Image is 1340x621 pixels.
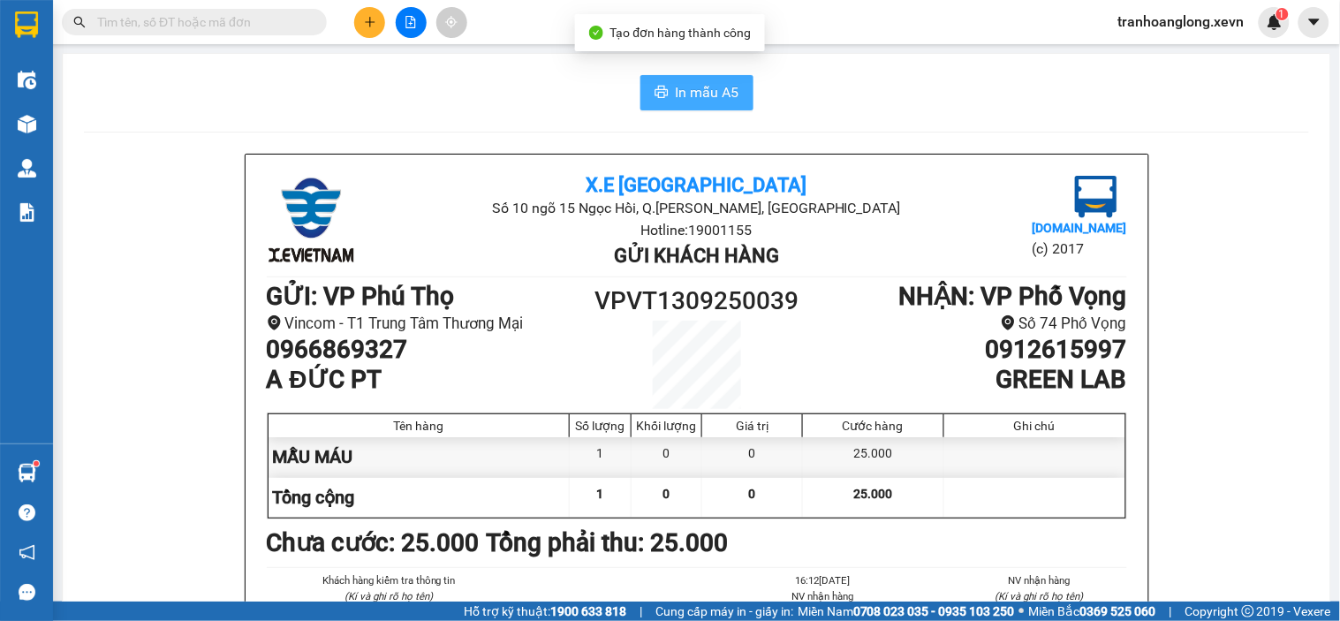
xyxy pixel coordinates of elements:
span: notification [19,544,35,561]
b: [DOMAIN_NAME] [1032,221,1126,235]
img: warehouse-icon [18,159,36,178]
span: | [1170,602,1172,621]
li: Hotline: 19001155 [165,65,738,87]
span: Hỗ trợ kỹ thuật: [464,602,626,621]
span: Cung cấp máy in - giấy in: [655,602,793,621]
div: 1 [570,437,632,477]
div: MẪU MÁU [269,437,571,477]
span: Miền Nam [798,602,1015,621]
img: icon-new-feature [1267,14,1283,30]
button: printerIn mẫu A5 [640,75,753,110]
b: GỬI : VP Phú Thọ [22,128,210,157]
img: warehouse-icon [18,71,36,89]
span: message [19,584,35,601]
span: check-circle [589,26,603,40]
img: warehouse-icon [18,464,36,482]
b: Chưa cước : 25.000 [267,528,480,557]
img: solution-icon [18,203,36,222]
span: 25.000 [853,487,892,501]
h1: A ĐỨC PT [267,365,589,395]
h1: GREEN LAB [804,365,1126,395]
span: Tổng cộng [273,487,355,508]
span: Tạo đơn hàng thành công [610,26,752,40]
li: (c) 2017 [1032,238,1126,260]
button: plus [354,7,385,38]
div: 25.000 [803,437,943,477]
div: Cước hàng [807,419,938,433]
span: tranhoanglong.xevn [1104,11,1259,33]
span: copyright [1242,605,1254,617]
span: question-circle [19,504,35,521]
img: warehouse-icon [18,115,36,133]
span: 0 [749,487,756,501]
strong: 1900 633 818 [550,604,626,618]
span: | [640,602,642,621]
li: Vincom - T1 Trung Tâm Thương Mại [267,312,589,336]
span: caret-down [1306,14,1322,30]
div: 0 [702,437,803,477]
span: Miền Bắc [1029,602,1156,621]
h1: VPVT1309250039 [589,282,805,321]
span: search [73,16,86,28]
li: Số 10 ngõ 15 Ngọc Hồi, Q.[PERSON_NAME], [GEOGRAPHIC_DATA] [165,43,738,65]
img: logo-vxr [15,11,38,38]
span: printer [655,85,669,102]
input: Tìm tên, số ĐT hoặc mã đơn [97,12,306,32]
i: (Kí và ghi rõ họ tên) [996,590,1084,602]
div: Tên hàng [273,419,565,433]
span: 1 [597,487,604,501]
b: Gửi khách hàng [614,245,779,267]
b: Tổng phải thu: 25.000 [487,528,729,557]
div: Khối lượng [636,419,697,433]
div: 0 [632,437,702,477]
h1: 0912615997 [804,335,1126,365]
span: plus [364,16,376,28]
img: logo.jpg [1075,176,1117,218]
span: environment [1001,315,1016,330]
span: file-add [405,16,417,28]
span: environment [267,315,282,330]
b: GỬI : VP Phú Thọ [267,282,455,311]
li: NV nhận hàng [952,572,1127,588]
span: ⚪️ [1019,608,1025,615]
li: Khách hàng kiểm tra thông tin [302,572,477,588]
li: 16:12[DATE] [736,572,911,588]
span: 1 [1279,8,1285,20]
img: logo.jpg [267,176,355,264]
li: Hotline: 19001155 [410,219,983,241]
li: NV nhận hàng [736,588,911,604]
sup: 1 [34,461,39,466]
span: In mẫu A5 [676,81,739,103]
img: logo.jpg [22,22,110,110]
button: caret-down [1298,7,1329,38]
strong: 0708 023 035 - 0935 103 250 [853,604,1015,618]
b: NHẬN : VP Phố Vọng [899,282,1127,311]
span: 0 [663,487,670,501]
li: Số 74 Phố Vọng [804,312,1126,336]
b: X.E [GEOGRAPHIC_DATA] [586,174,806,196]
i: (Kí và ghi rõ họ tên) [344,590,433,602]
span: aim [445,16,458,28]
sup: 1 [1276,8,1289,20]
div: Giá trị [707,419,798,433]
h1: 0966869327 [267,335,589,365]
div: Số lượng [574,419,626,433]
strong: 0369 525 060 [1080,604,1156,618]
li: Số 10 ngõ 15 Ngọc Hồi, Q.[PERSON_NAME], [GEOGRAPHIC_DATA] [410,197,983,219]
button: aim [436,7,467,38]
div: Ghi chú [949,419,1121,433]
button: file-add [396,7,427,38]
